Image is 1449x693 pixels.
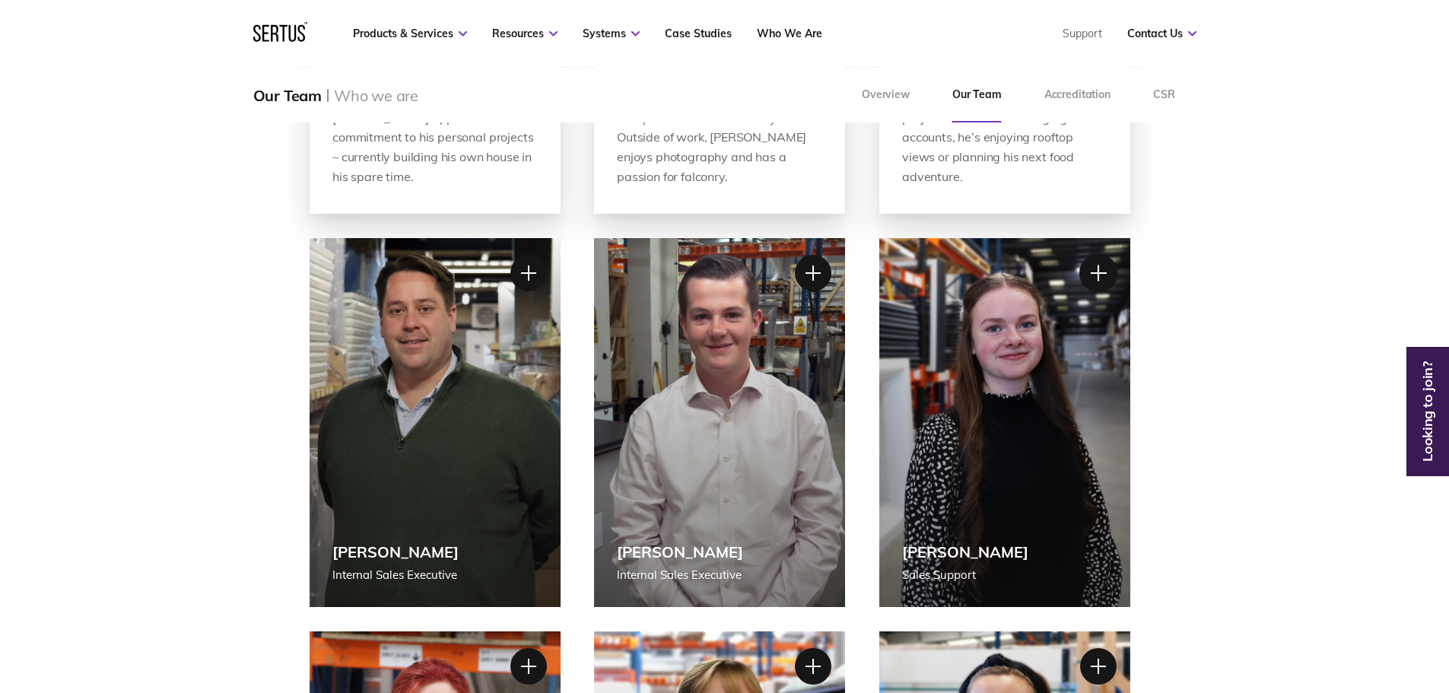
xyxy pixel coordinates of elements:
div: [PERSON_NAME] [617,542,743,561]
div: Meet [PERSON_NAME], our Key Account Director, leading major client partnerships and nationwide pr... [902,50,1107,186]
a: Support [1063,27,1102,40]
a: CSR [1132,68,1196,122]
a: Overview [840,68,931,122]
a: Products & Services [353,27,467,40]
a: Resources [492,27,558,40]
a: Systems [583,27,640,40]
div: Internal Sales Executive [617,566,743,584]
a: Looking to join? [1410,405,1445,418]
div: [PERSON_NAME] [332,542,459,561]
div: Internal Sales Executive [332,566,459,584]
a: Accreditation [1023,68,1132,122]
a: Who We Are [757,27,822,40]
div: Our Team [253,86,322,105]
div: Sales Support [902,566,1028,584]
a: Contact Us [1127,27,1196,40]
iframe: Chat Widget [1175,517,1449,693]
div: [PERSON_NAME] [902,542,1028,561]
div: Who we are [334,86,418,105]
a: Case Studies [665,27,732,40]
